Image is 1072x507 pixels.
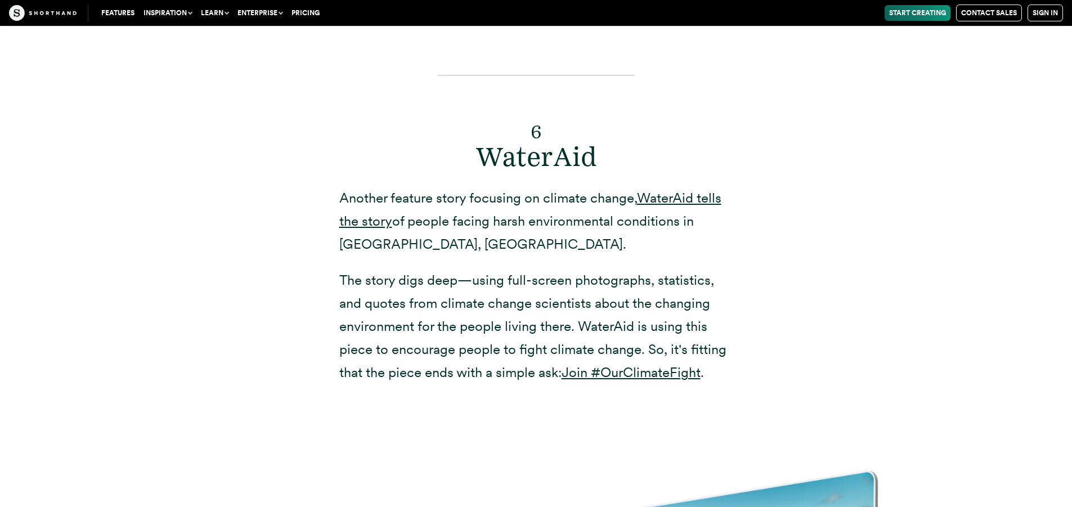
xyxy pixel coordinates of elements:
a: Sign in [1028,5,1063,21]
p: Another feature story focusing on climate change, of people facing harsh environmental conditions... [339,187,733,255]
sub: 6 [531,120,541,143]
img: The Craft [9,5,77,21]
button: Inspiration [139,5,196,21]
a: Features [97,5,139,21]
button: Learn [196,5,233,21]
a: Start Creating [885,5,950,21]
h2: WaterAid [339,109,733,173]
a: WaterAid tells the story [339,190,721,229]
p: The story digs deep—using full-screen photographs, statistics, and quotes from climate change sci... [339,269,733,384]
a: Pricing [287,5,324,21]
button: Enterprise [233,5,287,21]
a: Join #OurClimateFight [562,364,701,380]
a: Contact Sales [956,5,1022,21]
